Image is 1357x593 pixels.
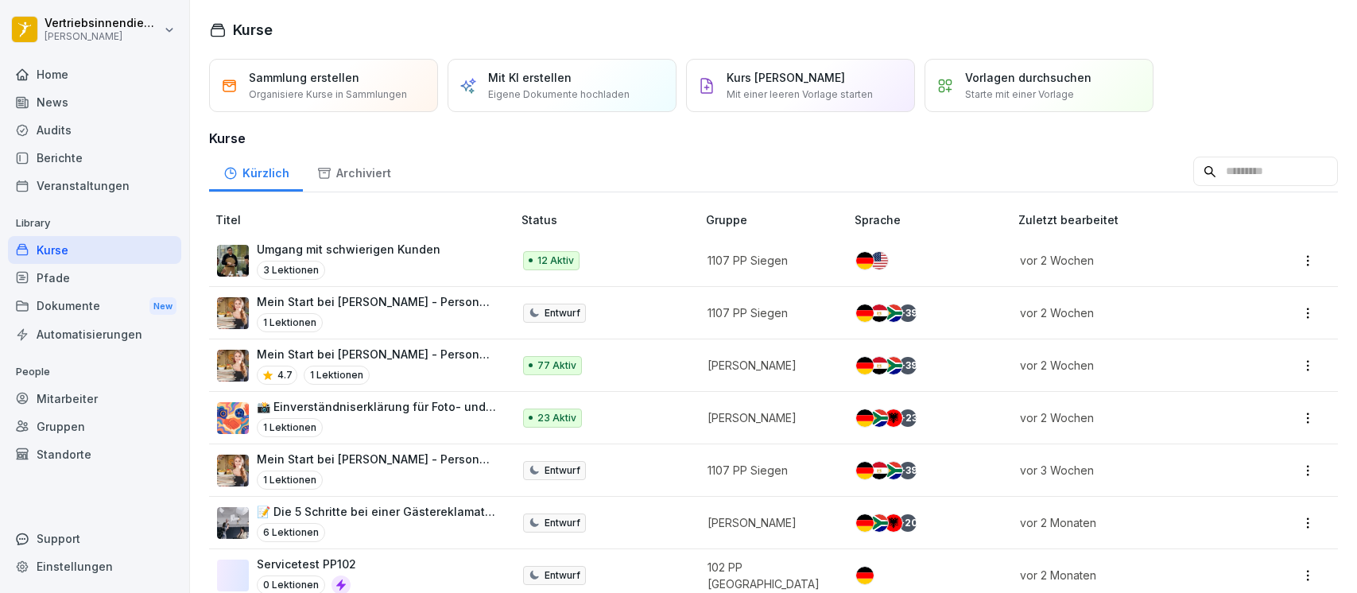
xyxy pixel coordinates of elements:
a: Mitarbeiter [8,385,181,413]
a: DokumenteNew [8,292,181,321]
img: eg.svg [870,462,888,479]
p: Mein Start bei [PERSON_NAME] - Personalfragebogen [257,451,496,467]
p: Status [521,211,700,228]
a: Einstellungen [8,552,181,580]
p: Library [8,211,181,236]
h1: Kurse [233,19,273,41]
a: Gruppen [8,413,181,440]
p: Sammlung erstellen [249,69,359,86]
p: vor 2 Wochen [1020,252,1237,269]
a: News [8,88,181,116]
p: Vorlagen durchsuchen [965,69,1091,86]
p: Kurs [PERSON_NAME] [727,69,845,86]
p: 102 PP [GEOGRAPHIC_DATA] [708,559,829,592]
p: 📝 Die 5 Schritte bei einer Gästereklamation [257,503,496,520]
img: de.svg [856,514,874,532]
a: Automatisierungen [8,320,181,348]
div: + 39 [899,462,917,479]
img: za.svg [870,409,888,427]
p: 1107 PP Siegen [708,462,829,479]
p: Mit KI erstellen [488,69,572,86]
div: + 39 [899,304,917,322]
img: za.svg [885,304,902,322]
p: Entwurf [545,306,580,320]
img: de.svg [856,409,874,427]
a: Home [8,60,181,88]
a: Standorte [8,440,181,468]
a: Veranstaltungen [8,172,181,200]
img: aaay8cu0h1hwaqqp9269xjan.png [217,350,249,382]
a: Kurse [8,236,181,264]
p: 1 Lektionen [304,366,370,385]
p: Organisiere Kurse in Sammlungen [249,87,407,102]
img: oxsac4sd6q4ntjxav4mftrwt.png [217,507,249,539]
p: vor 2 Wochen [1020,357,1237,374]
p: 3 Lektionen [257,261,325,280]
p: People [8,359,181,385]
p: Servicetest PP102 [257,556,356,572]
p: 1 Lektionen [257,418,323,437]
p: 1107 PP Siegen [708,304,829,321]
img: de.svg [856,357,874,374]
img: de.svg [856,462,874,479]
p: [PERSON_NAME] [708,514,829,531]
img: de.svg [856,252,874,269]
p: Mein Start bei [PERSON_NAME] - Personalfragebogen [257,293,496,310]
p: vor 3 Wochen [1020,462,1237,479]
p: Eigene Dokumente hochladen [488,87,630,102]
p: Titel [215,211,515,228]
p: 1 Lektionen [257,313,323,332]
p: Gruppe [706,211,848,228]
img: de.svg [856,304,874,322]
a: Audits [8,116,181,144]
p: Zuletzt bearbeitet [1018,211,1256,228]
p: 4.7 [277,368,293,382]
div: Support [8,525,181,552]
div: + 23 [899,409,917,427]
p: vor 2 Monaten [1020,567,1237,583]
img: aaay8cu0h1hwaqqp9269xjan.png [217,297,249,329]
div: Pfade [8,264,181,292]
p: 77 Aktiv [537,359,576,373]
div: Dokumente [8,292,181,321]
p: vor 2 Wochen [1020,304,1237,321]
a: Berichte [8,144,181,172]
p: Mein Start bei [PERSON_NAME] - Personalfragebogen [257,346,496,362]
img: de.svg [856,567,874,584]
p: [PERSON_NAME] [45,31,161,42]
p: [PERSON_NAME] [708,409,829,426]
p: vor 2 Monaten [1020,514,1237,531]
img: za.svg [885,357,902,374]
img: us.svg [870,252,888,269]
p: 6 Lektionen [257,523,325,542]
img: ibmq16c03v2u1873hyb2ubud.png [217,245,249,277]
p: 12 Aktiv [537,254,574,268]
img: za.svg [885,462,902,479]
img: kmlaa60hhy6rj8umu5j2s6g8.png [217,402,249,434]
p: [PERSON_NAME] [708,357,829,374]
div: + 20 [899,514,917,532]
p: 23 Aktiv [537,411,576,425]
p: Entwurf [545,463,580,478]
p: Starte mit einer Vorlage [965,87,1074,102]
div: New [149,297,176,316]
p: 1 Lektionen [257,471,323,490]
img: al.svg [885,409,902,427]
h3: Kurse [209,129,1338,148]
img: eg.svg [870,357,888,374]
a: Archiviert [303,151,405,192]
a: Kürzlich [209,151,303,192]
p: 📸 Einverständniserklärung für Foto- und Videonutzung [257,398,496,415]
img: za.svg [870,514,888,532]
